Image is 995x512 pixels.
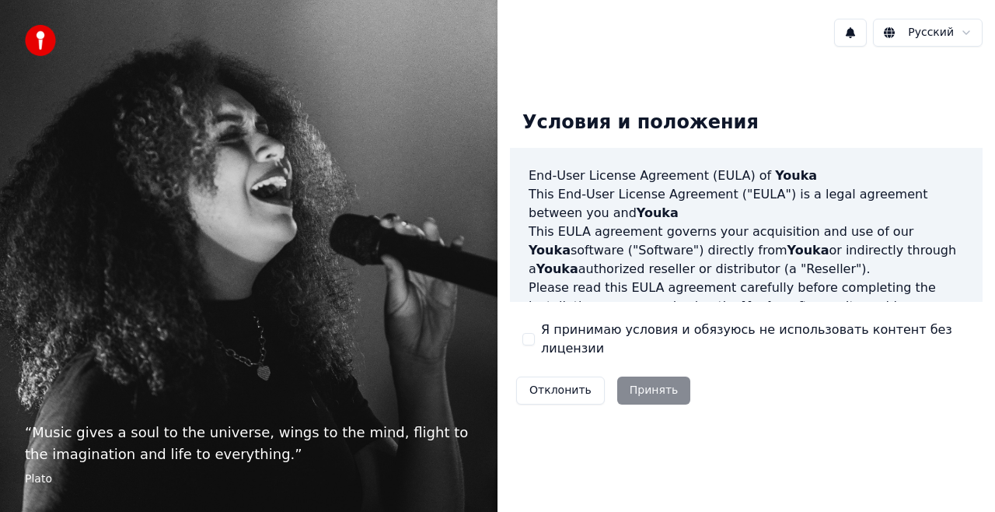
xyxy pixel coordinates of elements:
[529,223,964,279] p: This EULA agreement governs your acquisition and use of our software ("Software") directly from o...
[516,377,605,405] button: Отклонить
[529,167,964,185] h3: End-User License Agreement (EULA) of
[529,243,571,258] span: Youka
[25,472,473,487] footer: Plato
[510,98,771,148] div: Условия и положения
[787,243,829,258] span: Youka
[541,321,970,358] label: Я принимаю условия и обязуюсь не использовать контент без лицензии
[25,422,473,465] p: “ Music gives a soul to the universe, wings to the mind, flight to the imagination and life to ev...
[742,299,784,314] span: Youka
[775,168,817,183] span: Youka
[536,261,578,276] span: Youka
[529,279,964,353] p: Please read this EULA agreement carefully before completing the installation process and using th...
[529,185,964,223] p: This End-User License Agreement ("EULA") is a legal agreement between you and
[637,205,679,220] span: Youka
[25,25,56,56] img: youka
